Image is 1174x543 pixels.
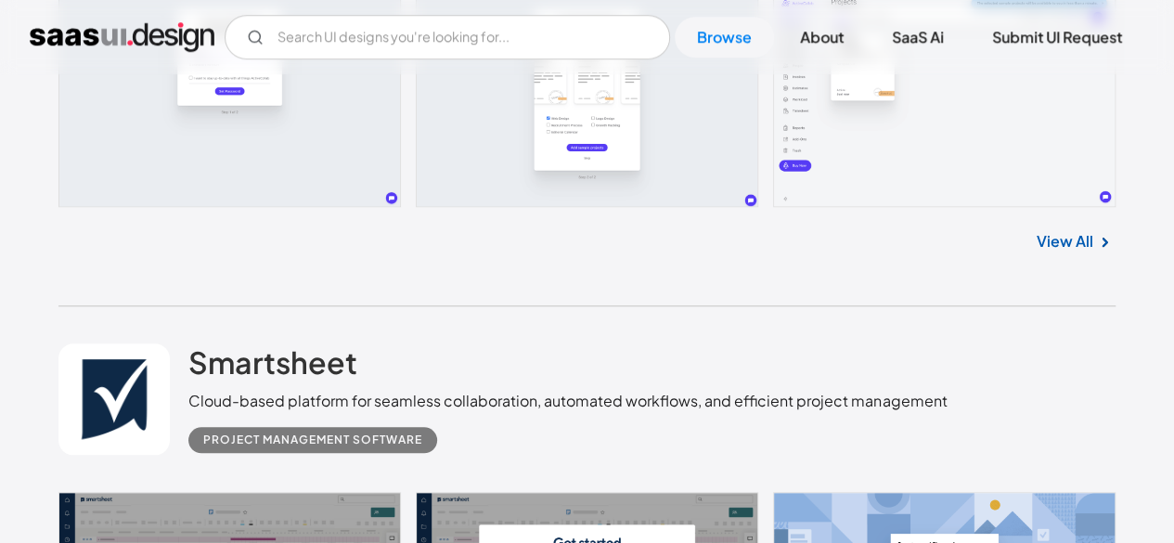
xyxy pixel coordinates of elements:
a: SaaS Ai [870,17,966,58]
form: Email Form [225,15,670,59]
a: View All [1037,230,1093,252]
a: Submit UI Request [970,17,1144,58]
h2: Smartsheet [188,343,357,381]
a: About [778,17,866,58]
div: Cloud-based platform for seamless collaboration, automated workflows, and efficient project manag... [188,390,947,412]
div: Project Management Software [203,429,422,451]
input: Search UI designs you're looking for... [225,15,670,59]
a: Browse [675,17,774,58]
a: home [30,22,214,52]
a: Smartsheet [188,343,357,390]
